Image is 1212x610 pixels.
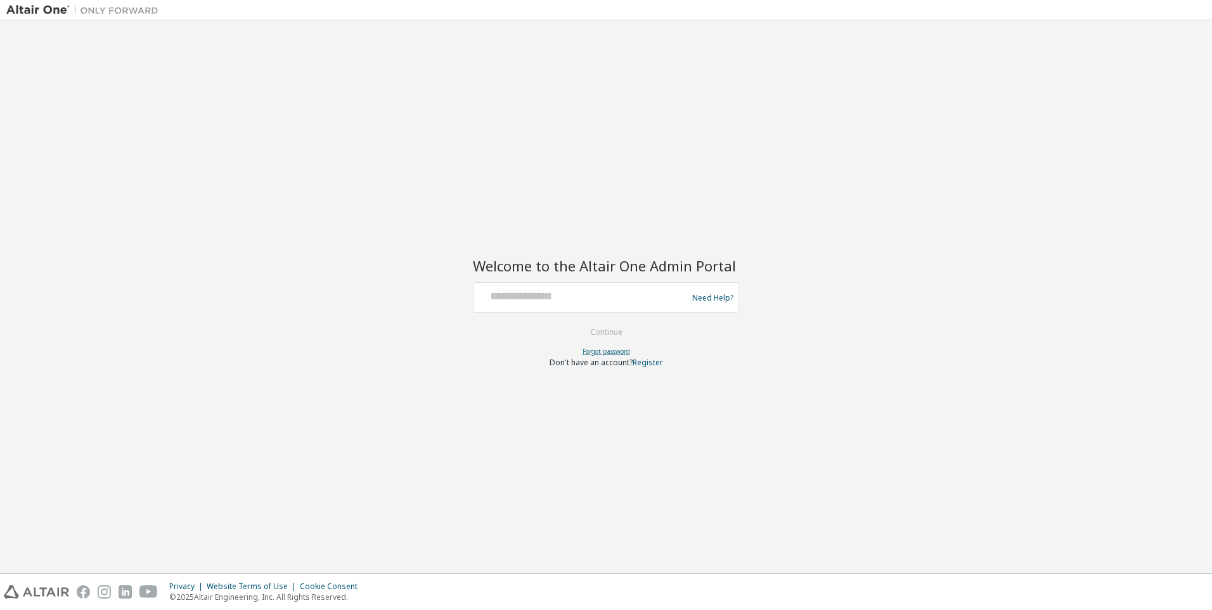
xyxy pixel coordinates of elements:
a: Forgot password [583,347,630,356]
img: altair_logo.svg [4,585,69,599]
a: Register [633,357,663,368]
div: Website Terms of Use [207,581,300,592]
img: instagram.svg [98,585,111,599]
img: youtube.svg [139,585,158,599]
span: Don't have an account? [550,357,633,368]
div: Privacy [169,581,207,592]
div: Cookie Consent [300,581,365,592]
p: © 2025 Altair Engineering, Inc. All Rights Reserved. [169,592,365,602]
img: linkedin.svg [119,585,132,599]
h2: Welcome to the Altair One Admin Portal [473,257,739,275]
a: Need Help? [692,297,733,298]
img: facebook.svg [77,585,90,599]
img: Altair One [6,4,165,16]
